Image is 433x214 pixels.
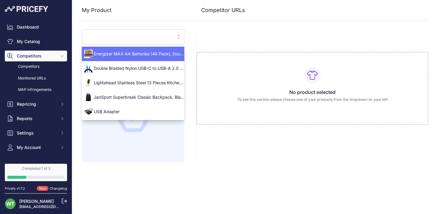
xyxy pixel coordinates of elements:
[5,128,67,138] button: Settings
[5,186,25,191] div: Pricefy v1.7.2
[7,166,65,171] div: Completed 1 of 3
[82,51,184,57] span: Energizer MAX AA Batteries (48 Pack), Double A Alkaline Batteries
[82,94,184,100] span: JanSport Superbreak Classic Backpack, Black
[82,109,184,115] span: USB Adapter
[201,6,245,14] h3: Competitor URLs
[84,64,93,73] img: charging-cable.jpeg
[5,164,67,181] a: Completed 1 of 3
[5,113,67,124] button: Reports
[82,6,184,14] h3: My Product
[5,85,67,95] a: MAP infringements
[84,79,93,87] img: knife-set.jpeg
[84,93,93,101] img: backpack.jpeg
[84,107,93,116] img: usbadapter.jpg
[5,99,67,110] button: Repricing
[5,22,67,200] nav: Sidebar
[37,186,48,191] span: New
[19,204,82,209] a: [EMAIL_ADDRESS][DOMAIN_NAME]
[17,53,56,59] span: Competitors
[82,80,184,86] span: Lightahead Stainless Steel 13 Pieces Kitchen Knife Set with Rubber Wood Block
[5,73,67,84] a: Monitored URLs
[50,186,67,191] a: Changelog
[84,50,93,58] img: batteries.jpeg
[17,116,56,122] span: Reports
[5,22,67,33] a: Dashboard
[5,51,67,61] button: Competitors
[17,101,56,107] span: Repricing
[17,144,56,150] span: My Account
[5,36,67,47] a: My Catalog
[17,130,56,136] span: Settings
[82,65,184,71] span: Double Braided Nylon USB-C to USB-A 2.0 Fast Charging Cable, 3A - 6-Foot, Silver
[19,199,54,204] a: [PERSON_NAME]
[202,88,423,96] h3: No product selected
[5,6,48,12] img: Pricefy Logo
[5,142,67,153] button: My Account
[202,97,423,103] p: To see this section please choose one of your products from the dropdown on your left
[5,61,67,72] a: Competitors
